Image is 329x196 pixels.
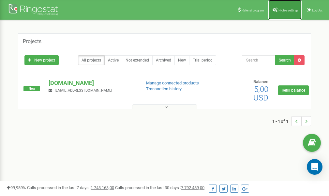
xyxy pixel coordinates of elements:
[146,86,182,91] a: Transaction history
[312,9,322,12] span: Log Out
[152,55,175,65] a: Archived
[49,79,135,87] p: [DOMAIN_NAME]
[272,110,311,133] nav: ...
[242,9,264,12] span: Referral program
[104,55,122,65] a: Active
[189,55,216,65] a: Trial period
[181,185,204,190] u: 7 792 489,00
[307,159,322,175] div: Open Intercom Messenger
[78,55,105,65] a: All projects
[122,55,153,65] a: Not extended
[253,85,268,102] span: 5,00 USD
[27,185,114,190] span: Calls processed in the last 7 days :
[146,80,199,85] a: Manage connected products
[174,55,189,65] a: New
[253,79,268,84] span: Balance
[115,185,204,190] span: Calls processed in the last 30 days :
[23,86,40,91] span: New
[272,116,292,126] span: 1 - 1 of 1
[24,55,59,65] a: New project
[242,55,276,65] input: Search
[7,185,26,190] span: 99,989%
[23,39,41,45] h5: Projects
[55,88,112,93] span: [EMAIL_ADDRESS][DOMAIN_NAME]
[275,55,294,65] button: Search
[278,9,298,12] span: Profile settings
[278,85,309,95] a: Refill balance
[91,185,114,190] u: 1 743 163,00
